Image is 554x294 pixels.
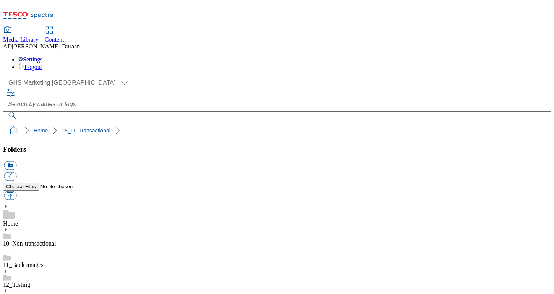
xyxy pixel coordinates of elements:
a: 10_Non-transactional [3,240,56,247]
input: Search by names or tags [3,97,551,112]
span: Content [45,36,64,43]
a: Logout [18,64,42,70]
nav: breadcrumb [3,123,551,138]
span: Media Library [3,36,39,43]
span: [PERSON_NAME] Duraan [12,43,80,50]
a: 11_Back images [3,262,44,268]
span: AD [3,43,12,50]
a: Home [34,128,48,134]
a: Content [45,27,64,43]
a: Media Library [3,27,39,43]
a: 15_FF Transactional [62,128,110,134]
h3: Folders [3,145,551,153]
a: 12_Testing [3,281,30,288]
a: Home [3,220,18,227]
a: home [8,124,20,137]
a: Settings [18,56,43,63]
